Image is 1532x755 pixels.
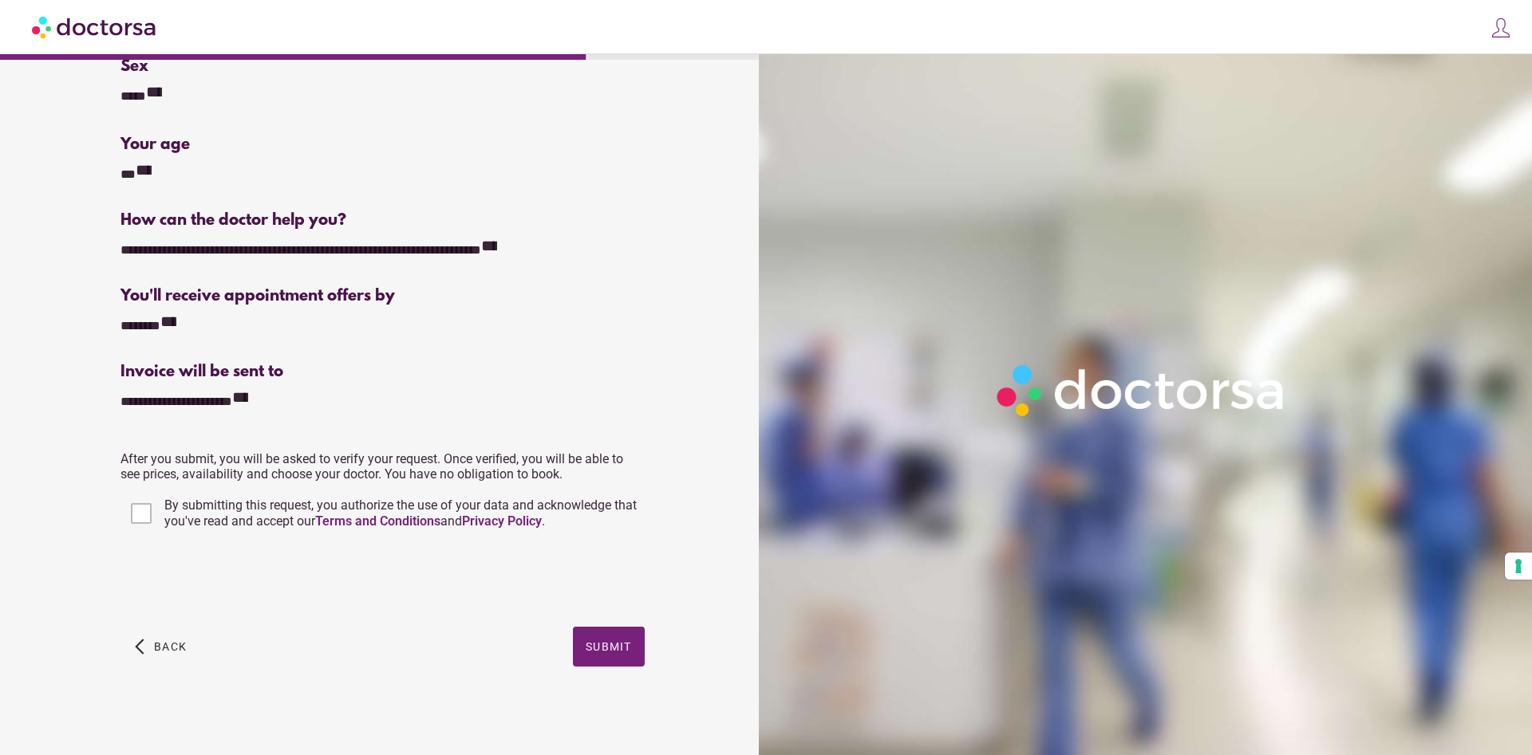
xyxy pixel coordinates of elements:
img: Doctorsa.com [32,9,158,45]
button: Your consent preferences for tracking technologies [1505,552,1532,580]
span: Submit [586,640,632,653]
button: Submit [573,627,645,667]
a: Terms and Conditions [315,513,440,529]
img: icons8-customer-100.png [1490,17,1512,39]
div: Invoice will be sent to [120,363,644,381]
div: Your age [120,136,380,154]
a: Privacy Policy [462,513,542,529]
p: After you submit, you will be asked to verify your request. Once verified, you will be able to se... [120,451,644,482]
button: arrow_back_ios Back [128,627,193,667]
span: Back [154,640,187,653]
iframe: reCAPTCHA [120,549,363,611]
div: How can the doctor help you? [120,211,644,230]
span: By submitting this request, you authorize the use of your data and acknowledge that you've read a... [164,497,637,529]
div: Sex [120,57,644,76]
div: You'll receive appointment offers by [120,287,644,305]
img: Logo-Doctorsa-trans-White-partial-flat.png [989,356,1295,425]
